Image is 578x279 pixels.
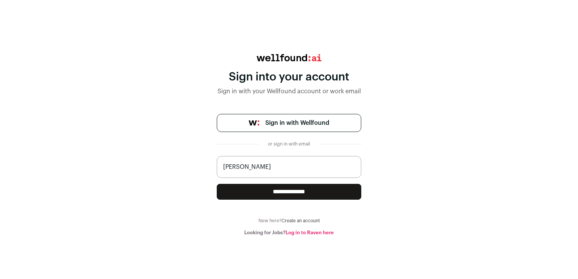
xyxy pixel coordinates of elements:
span: Sign in with Wellfound [265,118,329,127]
a: Create an account [281,218,320,223]
div: or sign in with email [265,141,313,147]
input: name@work-email.com [217,156,361,178]
div: Sign into your account [217,70,361,84]
img: wellfound:ai [257,54,321,61]
div: Looking for Jobs? [217,230,361,236]
img: wellfound-symbol-flush-black-fb3c872781a75f747ccb3a119075da62bfe97bd399995f84a933054e44a575c4.png [249,120,259,126]
div: New here? [217,218,361,224]
a: Sign in with Wellfound [217,114,361,132]
a: Log in to Raven here [286,230,334,235]
div: Sign in with your Wellfound account or work email [217,87,361,96]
